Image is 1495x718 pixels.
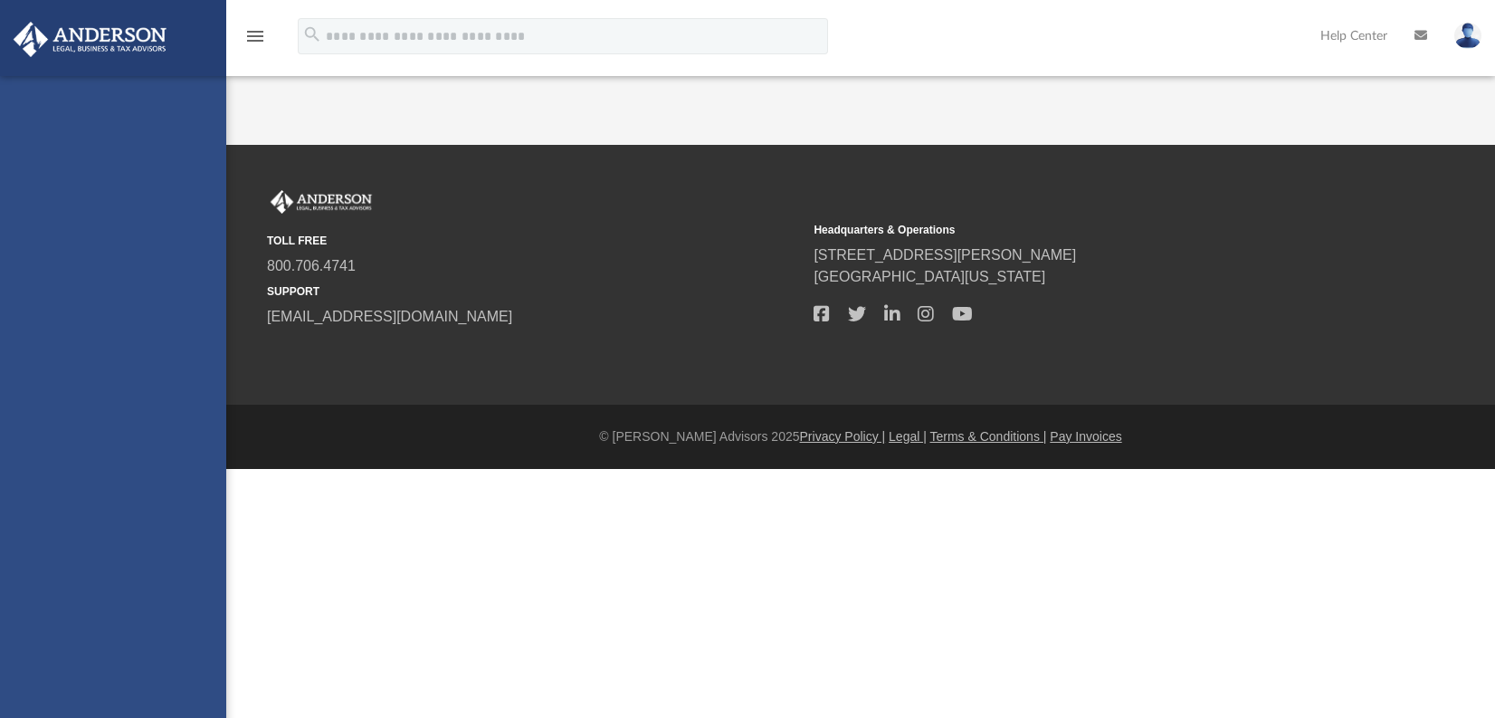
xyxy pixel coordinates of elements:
img: Anderson Advisors Platinum Portal [267,190,376,214]
a: Terms & Conditions | [930,429,1047,444]
a: 800.706.4741 [267,258,356,273]
a: Pay Invoices [1050,429,1121,444]
a: Privacy Policy | [800,429,886,444]
div: © [PERSON_NAME] Advisors 2025 [226,427,1495,446]
small: TOLL FREE [267,233,801,249]
a: menu [244,34,266,47]
small: Headquarters & Operations [814,222,1347,238]
a: [GEOGRAPHIC_DATA][US_STATE] [814,269,1045,284]
i: search [302,24,322,44]
a: Legal | [889,429,927,444]
small: SUPPORT [267,283,801,300]
img: User Pic [1454,23,1481,49]
img: Anderson Advisors Platinum Portal [8,22,172,57]
a: [EMAIL_ADDRESS][DOMAIN_NAME] [267,309,512,324]
a: [STREET_ADDRESS][PERSON_NAME] [814,247,1076,263]
i: menu [244,25,266,47]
